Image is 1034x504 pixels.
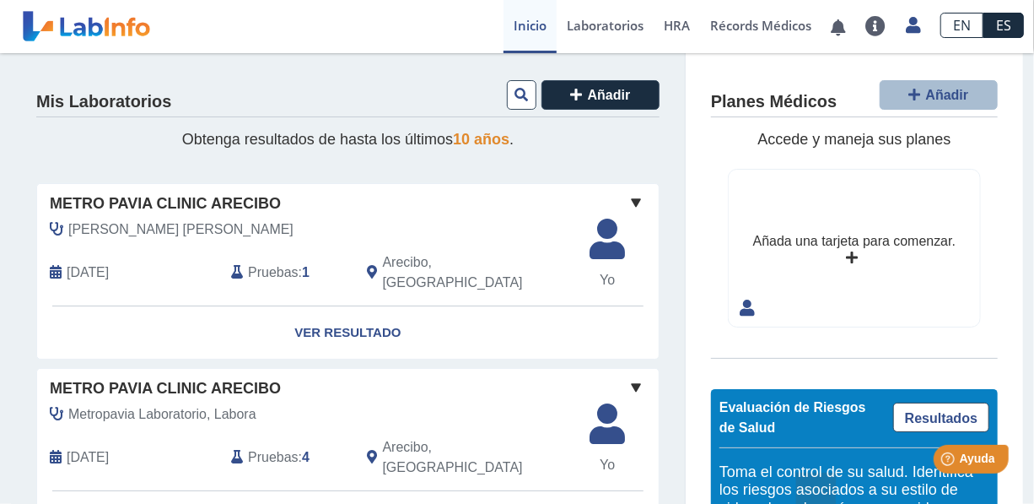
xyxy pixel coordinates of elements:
span: Metro Pavia Clinic Arecibo [50,377,281,400]
a: EN [940,13,983,38]
h4: Mis Laboratorios [36,92,171,112]
div: : [218,252,354,293]
span: Evaluación de Riesgos de Salud [719,400,866,435]
iframe: Help widget launcher [884,438,1015,485]
h4: Planes Médicos [711,92,837,112]
span: Añadir [926,88,969,102]
span: Metro Pavia Clinic Arecibo [50,192,281,215]
b: 1 [302,265,310,279]
span: Pruebas [248,263,298,283]
button: Añadir [880,80,998,110]
span: Ayala Caminero, Agusto [68,219,294,240]
span: 10 años [453,131,509,148]
button: Añadir [541,80,660,110]
span: Yo [579,270,635,290]
span: Pruebas [248,447,298,468]
span: Accede y maneja sus planes [757,131,951,148]
div: : [218,437,354,478]
span: HRA [664,17,690,34]
span: Yo [579,455,635,475]
a: Ver Resultado [37,306,659,360]
b: 4 [302,450,310,464]
span: Metropavia Laboratorio, Labora [68,404,256,425]
span: Arecibo, PR [383,437,569,478]
span: Añadir [588,88,631,102]
span: 2025-07-23 [67,263,109,283]
a: Resultados [893,403,989,432]
a: ES [983,13,1024,38]
span: Arecibo, PR [383,252,569,293]
span: Obtenga resultados de hasta los últimos . [182,131,514,148]
span: 2025-04-21 [67,447,109,468]
div: Añada una tarjeta para comenzar. [753,231,956,252]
